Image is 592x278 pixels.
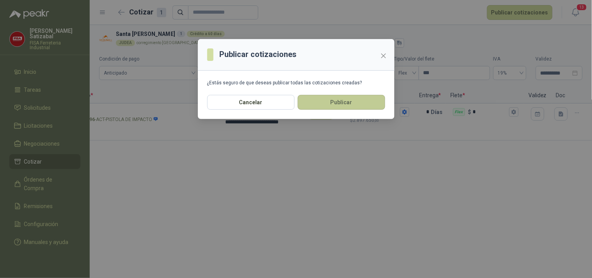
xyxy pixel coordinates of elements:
[380,53,387,59] span: close
[220,48,297,61] h3: Publicar cotizaciones
[207,95,295,110] button: Cancelar
[377,50,390,62] button: Close
[207,80,385,86] div: ¿Estás seguro de que deseas publicar todas las cotizaciones creadas?
[298,95,385,110] button: Publicar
